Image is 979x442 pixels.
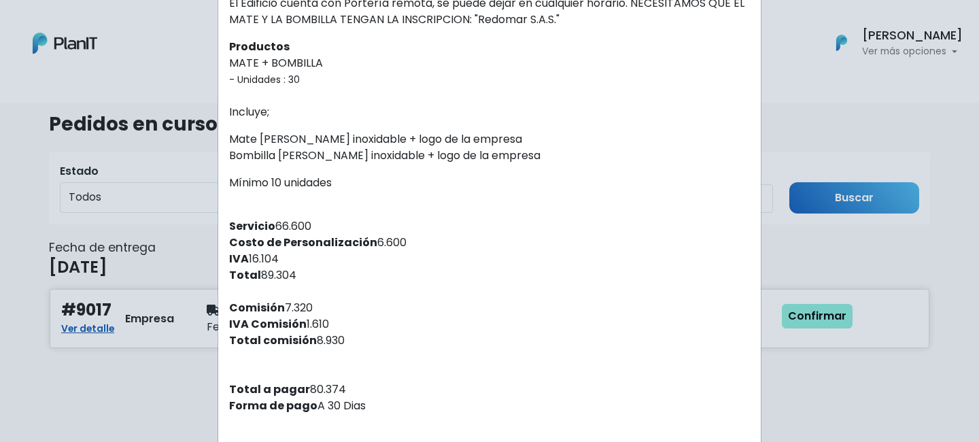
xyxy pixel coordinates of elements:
[22,35,33,46] img: website_grey.svg
[229,267,261,283] strong: Total
[229,235,377,250] strong: Costo de Personalización
[229,104,750,120] p: Incluye;
[145,79,156,90] img: tab_keywords_by_traffic_grey.svg
[229,251,249,267] strong: IVA
[38,22,67,33] div: v 4.0.25
[229,316,307,332] strong: IVA Comisión
[35,35,152,46] div: Dominio: [DOMAIN_NAME]
[160,80,216,89] div: Palabras clave
[229,218,275,234] strong: Servicio
[71,80,104,89] div: Dominio
[70,13,196,39] div: ¿Necesitás ayuda?
[56,79,67,90] img: tab_domain_overview_orange.svg
[229,300,285,316] strong: Comisión
[229,398,317,413] strong: Forma de pago
[229,39,290,54] strong: Productos
[229,175,750,191] p: Mínimo 10 unidades
[229,381,310,397] strong: Total a pagar
[229,73,300,86] small: - Unidades : 30
[22,22,33,33] img: logo_orange.svg
[229,333,317,348] strong: Total comisión
[229,131,750,164] p: Mate [PERSON_NAME] inoxidable + logo de la empresa Bombilla [PERSON_NAME] inoxidable + logo de la...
